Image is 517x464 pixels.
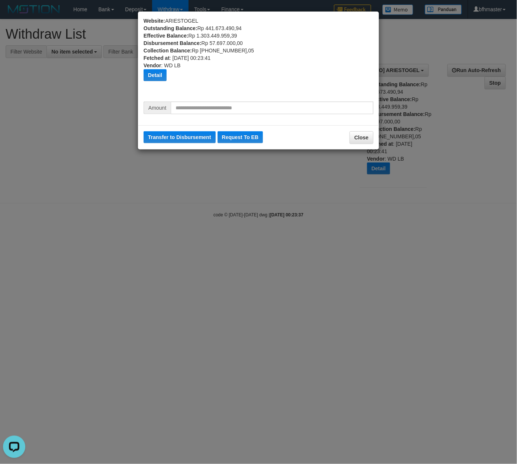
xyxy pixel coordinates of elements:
button: Close [350,131,373,144]
button: Detail [144,69,167,81]
b: Effective Balance: [144,33,189,39]
button: Request To EB [218,131,263,143]
button: Transfer to Disbursement [144,131,216,143]
b: Collection Balance: [144,48,192,54]
b: Disbursement Balance: [144,40,202,46]
div: ARIESTOGEL Rp 441.673.490,94 Rp 1.303.449.959,39 Rp 57.697.000,00 Rp [PHONE_NUMBER],05 : [DATE] 0... [144,17,373,101]
button: Open LiveChat chat widget [3,3,25,25]
b: Website: [144,18,165,24]
b: Outstanding Balance: [144,25,198,31]
span: Amount [144,101,171,114]
b: Vendor [144,62,161,68]
b: Fetched at [144,55,170,61]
